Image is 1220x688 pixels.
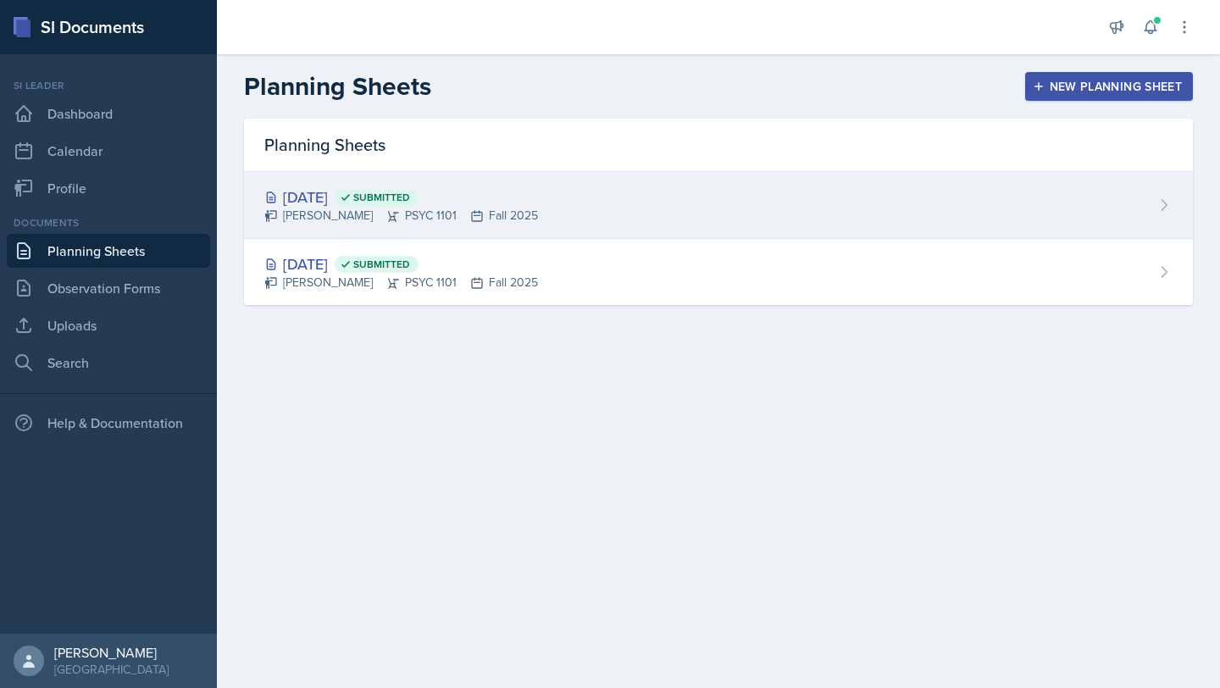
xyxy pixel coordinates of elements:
a: Search [7,346,210,380]
div: Si leader [7,78,210,93]
div: [PERSON_NAME] PSYC 1101 Fall 2025 [264,274,538,291]
div: [PERSON_NAME] PSYC 1101 Fall 2025 [264,207,538,225]
div: [DATE] [264,252,538,275]
a: Profile [7,171,210,205]
a: [DATE] Submitted [PERSON_NAME]PSYC 1101Fall 2025 [244,239,1193,305]
h2: Planning Sheets [244,71,431,102]
span: Submitted [353,258,410,271]
div: [DATE] [264,186,538,208]
a: [DATE] Submitted [PERSON_NAME]PSYC 1101Fall 2025 [244,172,1193,239]
a: Planning Sheets [7,234,210,268]
div: Planning Sheets [244,119,1193,172]
a: Calendar [7,134,210,168]
div: New Planning Sheet [1036,80,1182,93]
div: [GEOGRAPHIC_DATA] [54,661,169,678]
a: Dashboard [7,97,210,130]
a: Uploads [7,308,210,342]
button: New Planning Sheet [1025,72,1193,101]
span: Submitted [353,191,410,204]
div: [PERSON_NAME] [54,644,169,661]
a: Observation Forms [7,271,210,305]
div: Documents [7,215,210,230]
div: Help & Documentation [7,406,210,440]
